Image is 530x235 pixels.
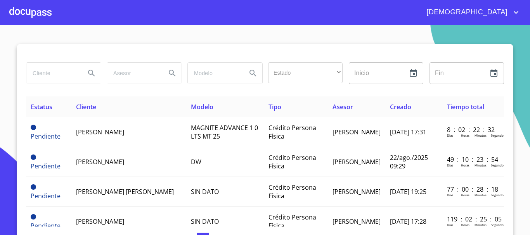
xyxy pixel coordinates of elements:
span: Tiempo total [447,103,484,111]
p: Minutos [475,133,487,137]
span: Creado [390,103,411,111]
span: [PERSON_NAME] [PERSON_NAME] [76,187,174,196]
p: Dias [447,223,453,227]
button: Search [244,64,262,82]
span: Crédito Persona Física [268,153,316,170]
p: 8 : 02 : 22 : 32 [447,125,499,134]
p: Horas [461,133,469,137]
p: Horas [461,223,469,227]
span: SIN DATO [191,187,219,196]
span: Tipo [268,103,281,111]
input: search [107,63,160,84]
button: account of current user [421,6,521,19]
p: Horas [461,193,469,197]
span: Cliente [76,103,96,111]
p: 49 : 10 : 23 : 54 [447,155,499,164]
span: SIN DATO [191,217,219,226]
button: Search [163,64,182,82]
span: [DATE] 17:31 [390,128,426,136]
span: Pendiente [31,162,61,170]
span: Estatus [31,103,52,111]
span: Pendiente [31,154,36,160]
p: Segundos [491,163,505,167]
span: Pendiente [31,214,36,220]
span: [PERSON_NAME] [333,158,381,166]
input: search [26,63,79,84]
span: [PERSON_NAME] [333,187,381,196]
span: [PERSON_NAME] [76,158,124,166]
p: Minutos [475,223,487,227]
span: Pendiente [31,221,61,230]
span: Modelo [191,103,213,111]
p: Segundos [491,133,505,137]
span: Pendiente [31,125,36,130]
button: Search [82,64,101,82]
p: Segundos [491,223,505,227]
span: [PERSON_NAME] [333,128,381,136]
span: DW [191,158,201,166]
span: Crédito Persona Física [268,124,316,141]
input: search [188,63,241,84]
p: 77 : 00 : 28 : 18 [447,185,499,194]
span: [PERSON_NAME] [76,217,124,226]
span: [PERSON_NAME] [76,128,124,136]
span: [DEMOGRAPHIC_DATA] [421,6,511,19]
span: Crédito Persona Física [268,183,316,200]
span: Asesor [333,103,353,111]
span: 22/ago./2025 09:29 [390,153,428,170]
p: Segundos [491,193,505,197]
span: Pendiente [31,184,36,190]
p: Minutos [475,193,487,197]
p: 119 : 02 : 25 : 05 [447,215,499,223]
span: MAGNITE ADVANCE 1 0 LTS MT 25 [191,124,258,141]
span: [DATE] 19:25 [390,187,426,196]
span: Crédito Persona Física [268,213,316,230]
span: [PERSON_NAME] [333,217,381,226]
p: Dias [447,163,453,167]
p: Horas [461,163,469,167]
p: Dias [447,193,453,197]
span: Pendiente [31,132,61,141]
p: Dias [447,133,453,137]
span: [DATE] 17:28 [390,217,426,226]
div: ​ [268,62,343,83]
span: Pendiente [31,192,61,200]
p: Minutos [475,163,487,167]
